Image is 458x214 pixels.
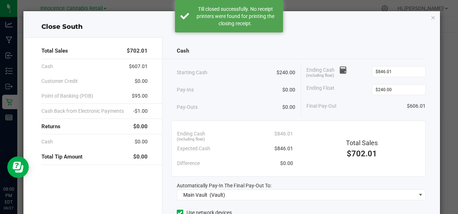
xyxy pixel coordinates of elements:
[347,149,377,158] span: $702.01
[306,84,334,95] span: Ending Float
[127,47,148,55] span: $702.01
[133,122,148,131] span: $0.00
[41,153,82,161] span: Total Tip Amount
[183,192,207,198] span: Main Vault
[177,47,189,55] span: Cash
[306,73,334,79] span: (including float)
[177,137,205,143] span: (including float)
[41,92,93,100] span: Point of Banking (POB)
[177,160,200,167] span: Difference
[280,160,293,167] span: $0.00
[177,145,210,152] span: Expected Cash
[41,107,124,115] span: Cash Back from Electronic Payments
[7,156,29,178] iframe: Resource center
[193,5,278,27] div: Till closed successfully. No receipt printers were found for printing the closing receipt.
[306,66,347,77] span: Ending Cash
[177,183,271,188] span: Automatically Pay-In The Final Pay-Out To:
[282,103,295,111] span: $0.00
[135,138,148,146] span: $0.00
[407,102,426,110] span: $606.01
[23,22,440,32] div: Close South
[132,92,148,100] span: $95.00
[133,153,148,161] span: $0.00
[129,63,148,70] span: $607.01
[133,107,148,115] span: -$1.00
[135,77,148,85] span: $0.00
[41,119,147,134] div: Returns
[306,102,337,110] span: Final Pay-Out
[346,139,378,147] span: Total Sales
[41,63,53,70] span: Cash
[210,192,225,198] span: (Vault)
[277,69,295,76] span: $240.00
[41,77,78,85] span: Customer Credit
[177,103,198,111] span: Pay-Outs
[41,138,53,146] span: Cash
[177,130,205,138] span: Ending Cash
[177,86,194,94] span: Pay-Ins
[41,47,68,55] span: Total Sales
[274,145,293,152] span: $846.01
[282,86,295,94] span: $0.00
[274,130,293,138] span: $846.01
[177,69,207,76] span: Starting Cash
